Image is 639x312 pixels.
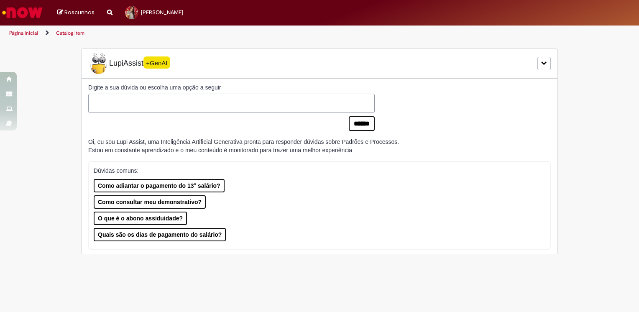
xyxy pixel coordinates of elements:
[94,166,537,175] p: Dúvidas comuns:
[88,53,170,74] span: LupiAssist
[56,30,84,36] a: Catalog Item
[9,30,38,36] a: Página inicial
[57,9,95,17] a: Rascunhos
[81,49,558,79] div: LupiLupiAssist+GenAI
[94,195,206,209] button: Como consultar meu demonstrativo?
[94,228,226,241] button: Quais são os dias de pagamento do salário?
[6,26,420,41] ul: Trilhas de página
[88,138,399,154] div: Oi, eu sou Lupi Assist, uma Inteligência Artificial Generativa pronta para responder dúvidas sobr...
[94,179,225,192] button: Como adiantar o pagamento do 13° salário?
[143,56,170,69] span: +GenAI
[64,8,95,16] span: Rascunhos
[141,9,183,16] span: [PERSON_NAME]
[88,83,375,92] label: Digite a sua dúvida ou escolha uma opção a seguir
[1,4,44,21] img: ServiceNow
[88,53,109,74] img: Lupi
[94,212,187,225] button: O que é o abono assiduidade?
